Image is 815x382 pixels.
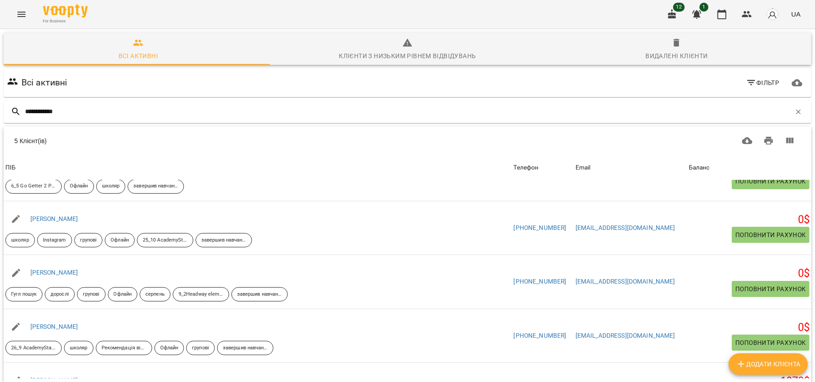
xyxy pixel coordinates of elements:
p: дорослі [51,291,69,298]
div: Sort [689,162,710,173]
p: групові [192,344,209,352]
div: Sort [514,162,539,173]
button: Друк [758,130,780,152]
button: Завантажити CSV [737,130,758,152]
span: Поповнити рахунок [735,176,806,187]
div: завершив навчання [128,179,184,194]
div: Table Toolbar [4,127,811,155]
span: ПІБ [5,162,510,173]
p: 26_9 AcademyStars2 RoomsFurniture Waswere [11,344,56,352]
button: Поповнити рахунок [732,281,810,297]
a: [EMAIL_ADDRESS][DOMAIN_NAME] [576,224,675,231]
h5: 0 $ [689,267,810,280]
p: школяр [11,237,29,244]
span: 1 [700,3,708,12]
span: Фільтр [746,77,780,88]
span: Поповнити рахунок [735,229,806,240]
h5: 0 $ [689,321,810,335]
button: UA [788,6,804,22]
p: завершив навчання [237,291,282,298]
p: серпень [145,291,165,298]
span: For Business [43,18,88,24]
div: групові [77,287,106,301]
div: 5 Клієнт(ів) [14,136,392,145]
p: Офлайн [111,237,129,244]
div: дорослі [45,287,75,301]
p: завершив навчання [201,237,246,244]
p: Instagram [43,237,66,244]
div: Sort [576,162,591,173]
div: завершив навчання [231,287,288,301]
div: групові [186,341,215,355]
div: Instagram [37,233,72,247]
p: Гугл пошук [11,291,37,298]
button: Поповнити рахунок [732,173,810,189]
div: школяр [5,233,35,247]
a: [PHONE_NUMBER] [514,332,567,339]
div: Офлайн [108,287,138,301]
span: Поповнити рахунок [735,337,806,348]
a: [PHONE_NUMBER] [514,224,567,231]
div: завершив навчання [217,341,273,355]
div: Офлайн [105,233,135,247]
span: Поповнити рахунок [735,284,806,294]
p: Офлайн [114,291,132,298]
button: Фільтр [742,75,783,91]
span: Телефон [514,162,572,173]
button: Menu [11,4,32,25]
span: Email [576,162,685,173]
div: Видалені клієнти [646,51,708,61]
p: групові [83,291,100,298]
p: 6_5 Go Getter 2 Past Simple to be [11,183,56,190]
div: групові [74,233,103,247]
div: Офлайн [154,341,184,355]
span: Баланс [689,162,810,173]
span: Додати клієнта [736,359,801,369]
div: Sort [5,162,16,173]
a: [EMAIL_ADDRESS][DOMAIN_NAME] [576,278,675,285]
div: Баланс [689,162,710,173]
img: avatar_s.png [766,8,779,21]
h6: Всі активні [21,76,68,89]
div: 9_2Headway elementary present simple [173,287,229,301]
div: школяр [96,179,126,194]
button: Поповнити рахунок [732,227,810,243]
button: Додати клієнта [729,353,808,375]
p: завершив навчання [133,183,178,190]
div: 25_10 AcademyStars1 Food PrS [137,233,193,247]
p: групові [80,237,97,244]
p: завершив навчання [223,344,268,352]
span: 12 [673,3,685,12]
span: UA [791,9,801,19]
p: Офлайн [70,183,88,190]
p: Офлайн [160,344,179,352]
p: Рекомендація від друзів знайомих тощо [102,344,146,352]
button: Вигляд колонок [779,130,801,152]
a: [PERSON_NAME] [30,215,78,222]
div: ПІБ [5,162,16,173]
div: Всі активні [119,51,158,61]
div: Клієнти з низьким рівнем відвідувань [339,51,476,61]
div: серпень [140,287,171,301]
div: школяр [64,341,94,355]
a: [PERSON_NAME] [30,269,78,276]
a: [EMAIL_ADDRESS][DOMAIN_NAME] [576,332,675,339]
div: Рекомендація від друзів знайомих тощо [96,341,152,355]
div: Email [576,162,591,173]
div: завершив навчання [196,233,252,247]
div: Телефон [514,162,539,173]
p: 9_2Headway elementary present simple [179,291,223,298]
p: школяр [70,344,88,352]
p: 25_10 AcademyStars1 Food PrS [143,237,188,244]
div: 26_9 AcademyStars2 RoomsFurniture Waswere [5,341,62,355]
div: Офлайн [64,179,94,194]
h5: 0 $ [689,213,810,227]
p: школяр [102,183,120,190]
a: [PHONE_NUMBER] [514,278,567,285]
div: 6_5 Go Getter 2 Past Simple to be [5,179,62,194]
img: Voopty Logo [43,4,88,17]
button: Поповнити рахунок [732,335,810,351]
div: Гугл пошук [5,287,43,301]
a: [PERSON_NAME] [30,323,78,330]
